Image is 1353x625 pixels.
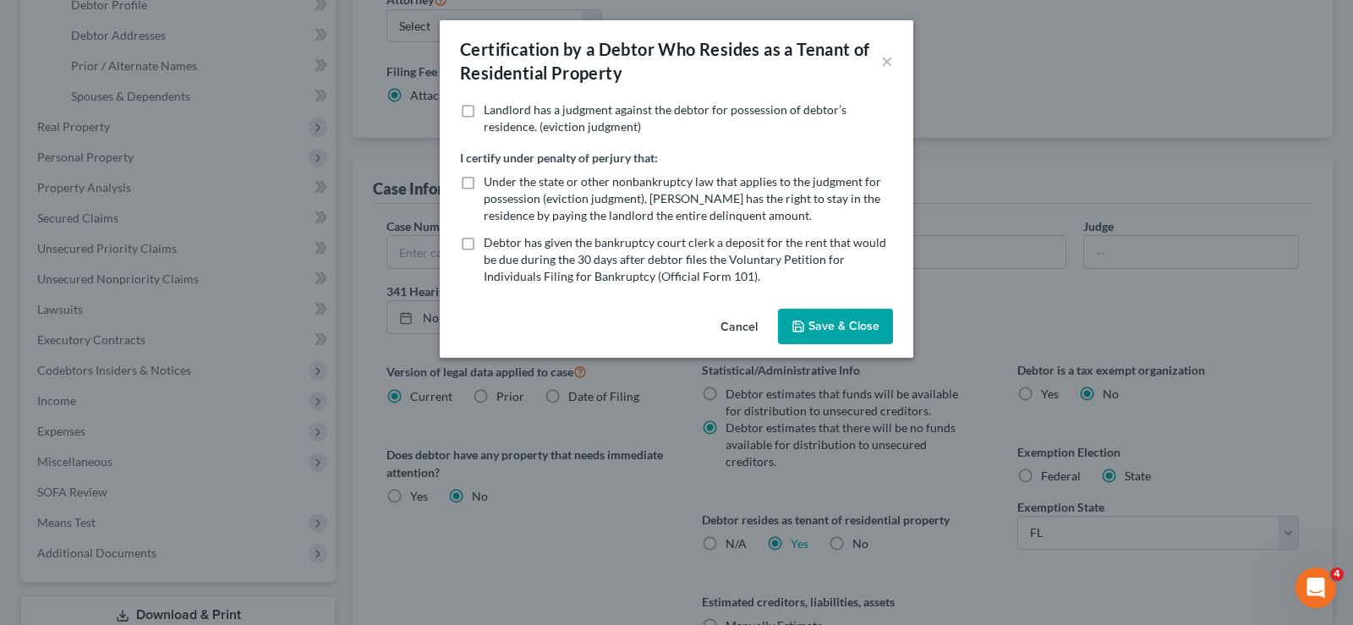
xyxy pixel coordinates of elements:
[1295,567,1336,608] iframe: Intercom live chat
[460,149,658,167] label: I certify under penalty of perjury that:
[707,310,771,344] button: Cancel
[881,51,893,71] button: ×
[484,174,881,222] span: Under the state or other nonbankruptcy law that applies to the judgment for possession (eviction ...
[484,235,886,283] span: Debtor has given the bankruptcy court clerk a deposit for the rent that would be due during the 3...
[484,102,846,134] span: Landlord has a judgment against the debtor for possession of debtor’s residence. (eviction judgment)
[1330,567,1344,581] span: 4
[460,37,881,85] div: Certification by a Debtor Who Resides as a Tenant of Residential Property
[778,309,893,344] button: Save & Close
